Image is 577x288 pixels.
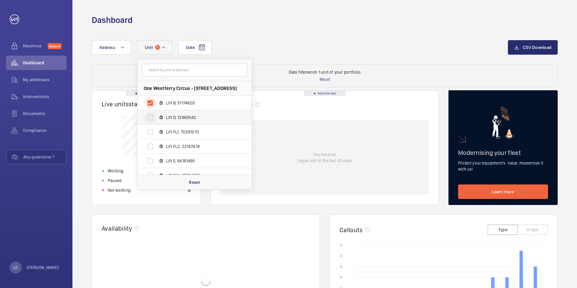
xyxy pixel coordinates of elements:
span: Lift E, 94181490 [166,158,236,164]
input: Search by unit or address [142,64,247,76]
span: Documents [23,110,66,117]
span: 1 [155,45,160,50]
span: Date [186,45,195,50]
p: LC [13,264,18,270]
text: 3 [340,264,342,269]
span: Unit [145,45,153,50]
button: Date [178,40,212,55]
p: Protect your equipment's value, modernise it with us! [458,160,548,172]
text: 2 [340,275,342,279]
span: One Westferry Circus - [STREET_ADDRESS] [144,85,237,91]
span: Address [99,45,115,50]
span: Lift B, 51174829 [166,100,236,106]
span: Lift FL2, 22147674 [166,143,236,149]
p: Paused [108,178,122,184]
a: Learn more [458,184,548,199]
span: Dashboard [23,60,66,66]
p: Reset [189,179,200,185]
p: Working [108,168,123,174]
img: marketing-card.svg [492,106,514,139]
button: Address [92,40,131,55]
span: My addresses [23,77,66,83]
button: CSV Download [508,40,558,55]
div: Real time data [126,91,167,96]
text: 4 [340,254,342,258]
span: Lift FL1, 70281570 [166,129,236,135]
h2: Live units [102,100,156,108]
span: status [129,100,156,108]
p: You have no rogue unit in the last 30 days [298,152,352,164]
span: Any questions ? [23,154,66,160]
h2: Callouts [340,226,363,234]
text: 5 [340,243,342,248]
button: Type [488,225,518,235]
span: Lift D, 12969542 [166,114,236,120]
span: Interventions [23,94,66,100]
h2: Availability [102,225,132,232]
span: Discover [48,43,62,49]
button: Unit1 [137,40,172,55]
span: Maximize [23,43,48,49]
div: Real time data [304,91,346,96]
p: 0 [188,187,190,193]
p: Data filtered on 1 unit of your portfolio [289,69,361,75]
p: Not working [108,187,131,193]
p: [PERSON_NAME] [27,264,59,270]
button: Origin [518,225,548,235]
h1: Dashboard [92,14,132,26]
span: Lift GL1 , 10764199 [166,172,236,178]
span: CSV Download [523,45,551,50]
span: Compliance [23,127,66,133]
p: Reset [320,76,330,82]
h2: Modernising your fleet [458,149,548,156]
